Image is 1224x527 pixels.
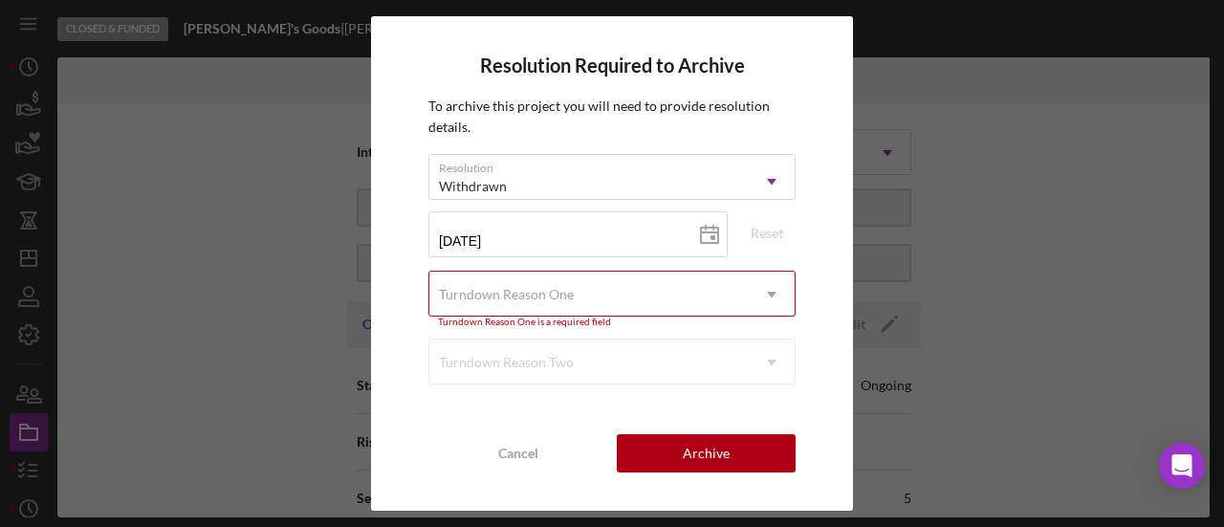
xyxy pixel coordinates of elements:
[439,287,574,302] div: Turndown Reason One
[428,434,607,472] button: Cancel
[683,434,730,472] div: Archive
[428,96,796,139] p: To archive this project you will need to provide resolution details.
[428,55,796,77] h4: Resolution Required to Archive
[751,219,783,248] div: Reset
[498,434,538,472] div: Cancel
[1159,443,1205,489] div: Open Intercom Messenger
[738,219,796,248] button: Reset
[617,434,796,472] button: Archive
[428,317,796,328] div: Turndown Reason One is a required field
[439,179,507,194] div: Withdrawn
